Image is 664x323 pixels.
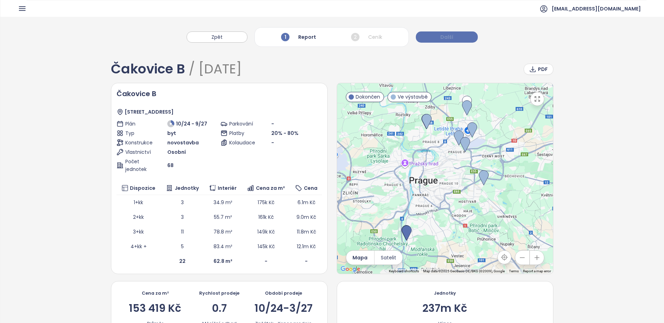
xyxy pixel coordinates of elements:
[434,290,456,296] div: Jednotky
[204,195,242,210] td: 34.9 m²
[211,33,223,41] span: Zpět
[129,303,181,314] div: 153 419 Kč
[381,254,396,261] span: Satelit
[271,130,299,137] span: 20% - 80%
[265,290,302,296] div: Období prodeje
[375,251,403,265] button: Satelit
[440,33,453,41] span: Další
[161,224,204,239] td: 11
[167,161,174,169] span: 68
[552,0,641,17] span: [EMAIL_ADDRESS][DOMAIN_NAME]
[271,120,274,127] span: -
[256,184,285,192] span: Cena za m²
[298,199,315,206] span: 6.1m Kč
[204,239,242,254] td: 83.4 m²
[161,239,204,254] td: 5
[161,210,204,224] td: 3
[351,33,359,41] span: 2
[176,120,207,128] span: 10/24 - 9/27
[389,269,419,274] button: Keyboard shortcuts
[304,184,317,192] span: Cena
[167,129,176,137] span: byt
[265,258,267,265] b: -
[199,290,239,296] div: Rychlost prodeje
[125,139,151,146] span: Konstrukce
[305,258,308,265] b: -
[204,224,242,239] td: 78.8 m²
[352,254,368,261] span: Mapa
[125,158,151,173] span: Počet jednotek
[229,129,254,137] span: Platby
[523,269,551,273] a: Report a map error
[281,33,289,41] span: 1
[142,290,169,296] div: Cena za m²
[117,195,161,210] td: 1+kk
[229,120,254,128] span: Parkování
[258,199,274,206] span: 175k Kč
[130,184,155,192] span: Dispozice
[258,243,275,250] span: 145k Kč
[187,31,247,43] button: Zpět
[257,228,275,235] span: 149k Kč
[339,265,362,274] img: Google
[167,139,199,146] span: novostavba
[423,269,505,273] span: Map data ©2025 GeoBasis-DE/BKG (©2009), Google
[179,258,186,265] b: 22
[185,60,242,78] span: / [DATE]
[218,184,237,192] span: Interiér
[125,129,151,137] span: Typ
[416,31,478,43] button: Další
[111,63,242,76] div: Čakovice B
[125,148,151,156] span: Vlastnictví
[509,269,519,273] a: Terms (opens in new tab)
[117,239,161,254] td: 4+kk +
[296,214,316,221] span: 9.0m Kč
[422,303,467,314] div: 237m Kč
[125,120,151,128] span: Plán
[117,89,156,99] span: Čakovice B
[346,251,374,265] button: Mapa
[204,210,242,224] td: 55.7 m²
[538,65,548,73] span: PDF
[117,224,161,239] td: 3+kk
[214,258,232,265] b: 62.8 m²
[297,228,316,235] span: 11.8m Kč
[229,139,254,146] span: Kolaudace
[161,195,204,210] td: 3
[258,214,274,221] span: 161k Kč
[175,184,199,192] span: Jednotky
[117,210,161,224] td: 2+kk
[349,31,384,43] div: Ceník
[297,243,316,250] span: 12.1m Kč
[125,108,174,116] span: [STREET_ADDRESS]
[271,139,274,146] span: -
[212,303,227,314] div: 0.7
[279,31,318,43] div: Report
[339,265,362,274] a: Open this area in Google Maps (opens a new window)
[524,64,553,75] button: PDF
[398,93,428,101] span: Ve výstavbě
[254,303,313,314] div: 10/24-3/27
[167,148,186,156] span: Osobní
[356,93,380,101] span: Dokončen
